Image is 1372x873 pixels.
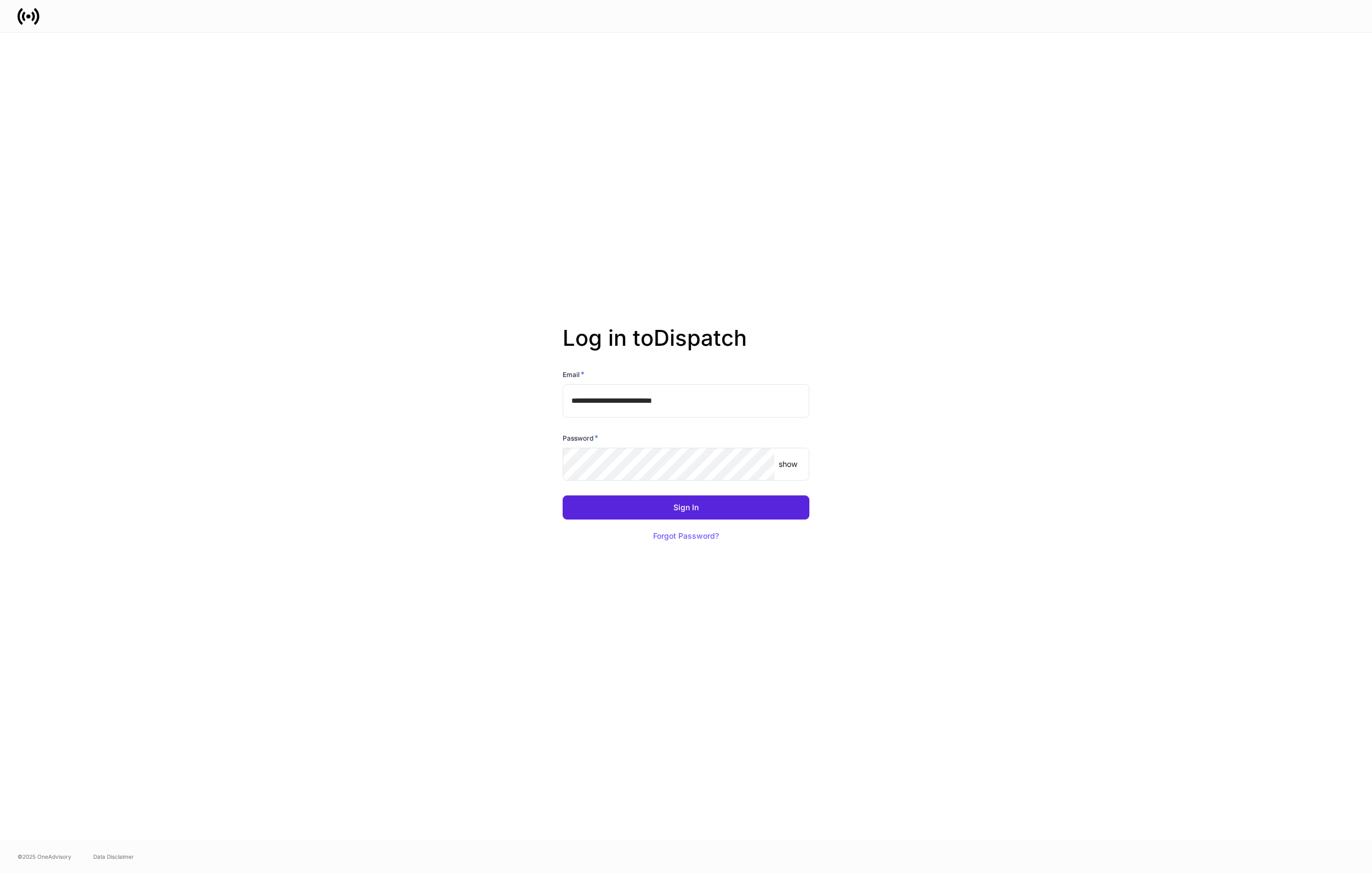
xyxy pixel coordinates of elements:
[93,852,134,861] a: Data Disclaimer
[779,459,797,470] p: show
[563,432,598,443] h6: Password
[653,532,719,540] div: Forgot Password?
[563,325,809,369] h2: Log in to Dispatch
[673,504,699,511] div: Sign In
[563,369,585,380] h6: Email
[18,852,71,861] span: © 2025 OneAdvisory
[639,524,733,548] button: Forgot Password?
[563,495,809,520] button: Sign In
